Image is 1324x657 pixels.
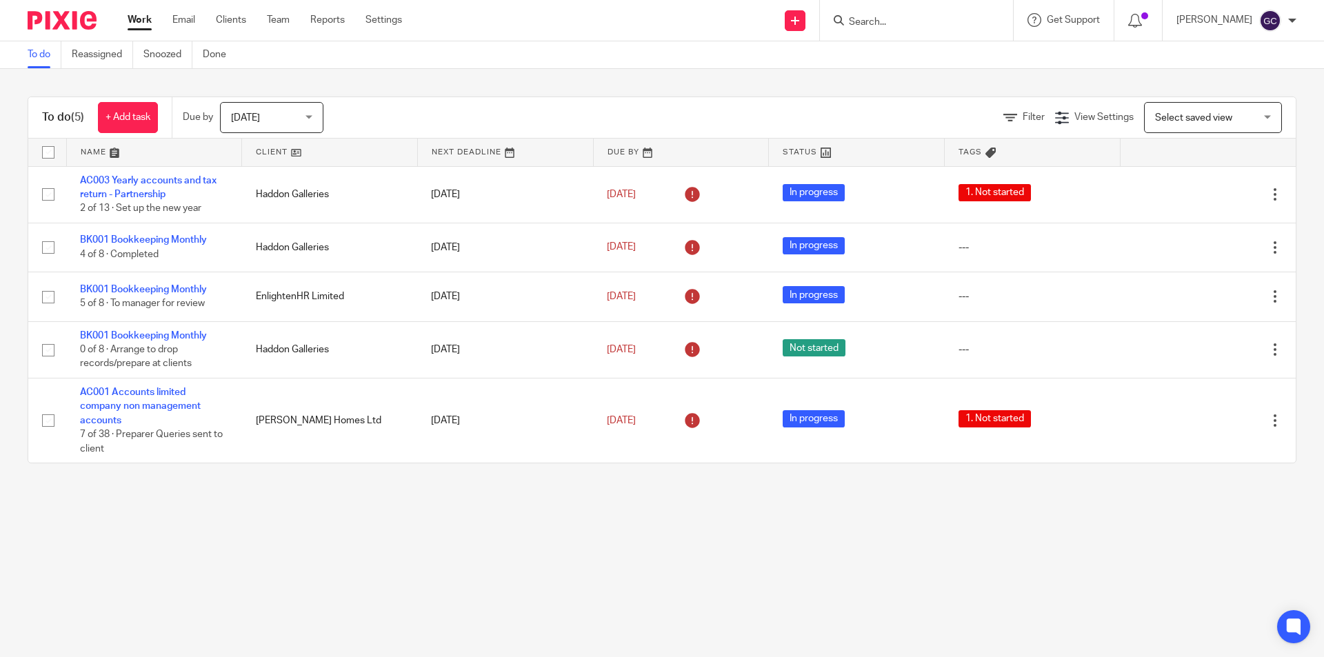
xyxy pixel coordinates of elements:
[607,345,636,354] span: [DATE]
[242,166,418,223] td: Haddon Galleries
[143,41,192,68] a: Snoozed
[216,13,246,27] a: Clients
[1074,112,1134,122] span: View Settings
[98,102,158,133] a: + Add task
[417,378,593,463] td: [DATE]
[80,285,207,294] a: BK001 Bookkeeping Monthly
[959,184,1031,201] span: 1. Not started
[80,429,223,454] span: 7 of 38 · Preparer Queries sent to client
[72,41,133,68] a: Reassigned
[80,345,192,369] span: 0 of 8 · Arrange to drop records/prepare at clients
[71,112,84,123] span: (5)
[80,235,207,245] a: BK001 Bookkeeping Monthly
[1176,13,1252,27] p: [PERSON_NAME]
[128,13,152,27] a: Work
[242,223,418,272] td: Haddon Galleries
[959,290,1107,303] div: ---
[847,17,972,29] input: Search
[80,250,159,259] span: 4 of 8 · Completed
[417,166,593,223] td: [DATE]
[607,416,636,425] span: [DATE]
[28,41,61,68] a: To do
[80,176,217,199] a: AC003 Yearly accounts and tax return - Partnership
[959,343,1107,356] div: ---
[959,410,1031,427] span: 1. Not started
[28,11,97,30] img: Pixie
[783,184,845,201] span: In progress
[783,286,845,303] span: In progress
[231,113,260,123] span: [DATE]
[80,203,201,213] span: 2 of 13 · Set up the new year
[417,272,593,321] td: [DATE]
[42,110,84,125] h1: To do
[417,321,593,378] td: [DATE]
[1259,10,1281,32] img: svg%3E
[242,321,418,378] td: Haddon Galleries
[172,13,195,27] a: Email
[783,339,845,356] span: Not started
[80,299,205,308] span: 5 of 8 · To manager for review
[365,13,402,27] a: Settings
[607,292,636,301] span: [DATE]
[242,272,418,321] td: EnlightenHR Limited
[203,41,237,68] a: Done
[783,237,845,254] span: In progress
[607,243,636,252] span: [DATE]
[80,331,207,341] a: BK001 Bookkeeping Monthly
[242,378,418,463] td: [PERSON_NAME] Homes Ltd
[183,110,213,124] p: Due by
[1047,15,1100,25] span: Get Support
[959,241,1107,254] div: ---
[783,410,845,427] span: In progress
[959,148,982,156] span: Tags
[267,13,290,27] a: Team
[80,387,201,425] a: AC001 Accounts limited company non management accounts
[1155,113,1232,123] span: Select saved view
[607,190,636,199] span: [DATE]
[1023,112,1045,122] span: Filter
[310,13,345,27] a: Reports
[417,223,593,272] td: [DATE]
